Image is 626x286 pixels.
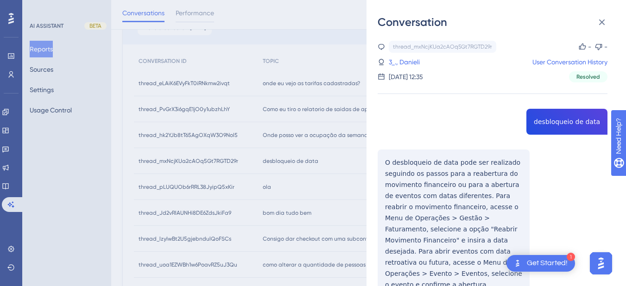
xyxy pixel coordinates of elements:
[389,71,423,82] div: [DATE] 12:35
[393,43,492,50] div: thread_mxNcjKUa2cAOq5Gt7RGTD29r
[512,258,523,269] img: launcher-image-alternative-text
[506,255,575,272] div: Open Get Started! checklist, remaining modules: 1
[567,253,575,261] div: 1
[389,56,420,68] a: 3_., Danieli
[532,56,607,68] a: User Conversation History
[576,73,600,81] span: Resolved
[588,41,591,52] div: -
[604,41,607,52] div: -
[587,249,615,277] iframe: UserGuiding AI Assistant Launcher
[527,258,568,268] div: Get Started!
[378,15,615,30] div: Conversation
[22,2,58,13] span: Need Help?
